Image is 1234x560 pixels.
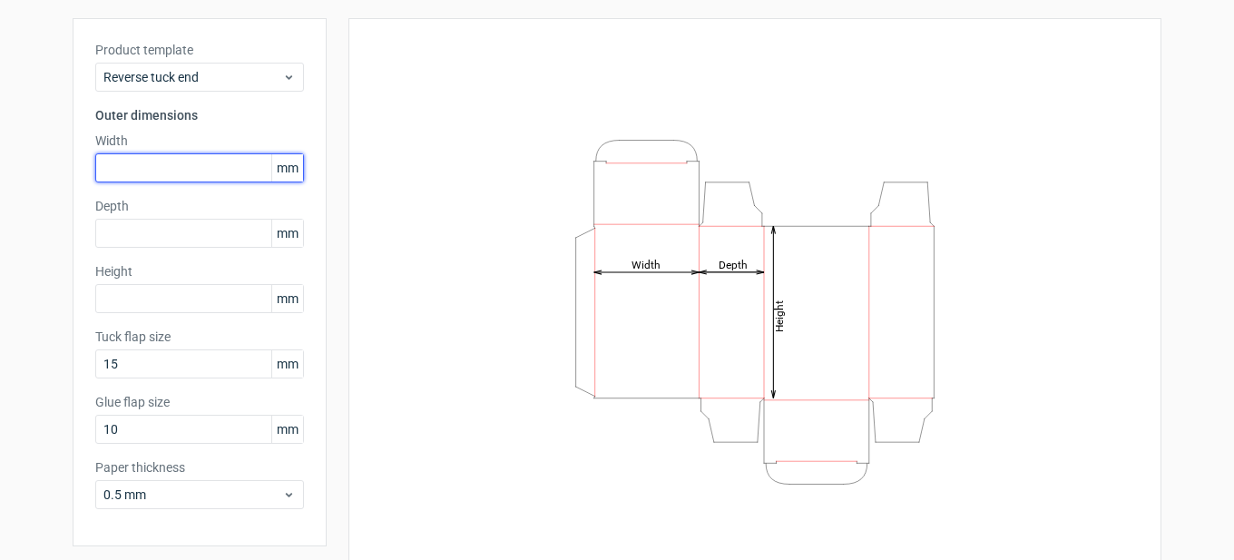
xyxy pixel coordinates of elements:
span: Reverse tuck end [103,68,282,86]
label: Product template [95,41,304,59]
span: mm [271,285,303,312]
label: Width [95,132,304,150]
label: Height [95,262,304,280]
span: mm [271,220,303,247]
h3: Outer dimensions [95,106,304,124]
tspan: Depth [719,258,748,270]
span: mm [271,350,303,378]
label: Paper thickness [95,458,304,476]
tspan: Height [773,300,786,331]
span: mm [271,416,303,443]
tspan: Width [632,258,661,270]
span: mm [271,154,303,182]
label: Tuck flap size [95,328,304,346]
label: Depth [95,197,304,215]
label: Glue flap size [95,393,304,411]
span: 0.5 mm [103,486,282,504]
